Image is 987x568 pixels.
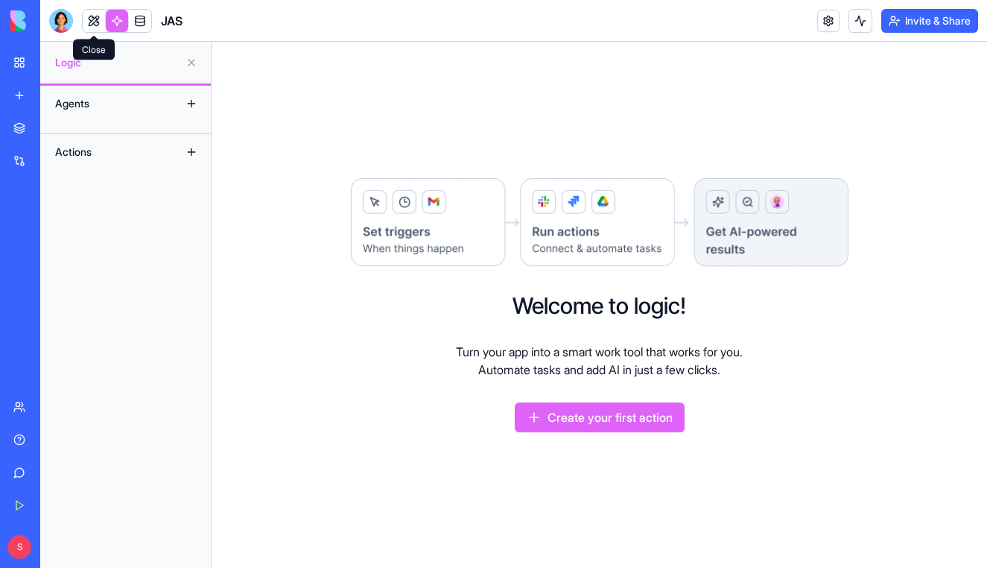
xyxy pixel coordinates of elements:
div: Actions [48,140,167,164]
span: S [7,535,31,559]
h2: Welcome to logic! [512,292,686,319]
div: Agents [48,92,167,116]
p: Turn your app into a smart work tool that works for you. Automate tasks and add AI in just a few ... [456,343,743,379]
div: Close [73,40,115,60]
button: Invite & Share [881,9,978,33]
img: logo [10,10,103,31]
span: Logic [55,55,180,70]
span: JAS [161,12,183,30]
button: Create your first action [515,403,685,432]
a: Create your first action [515,413,685,428]
img: Logic [349,177,850,269]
